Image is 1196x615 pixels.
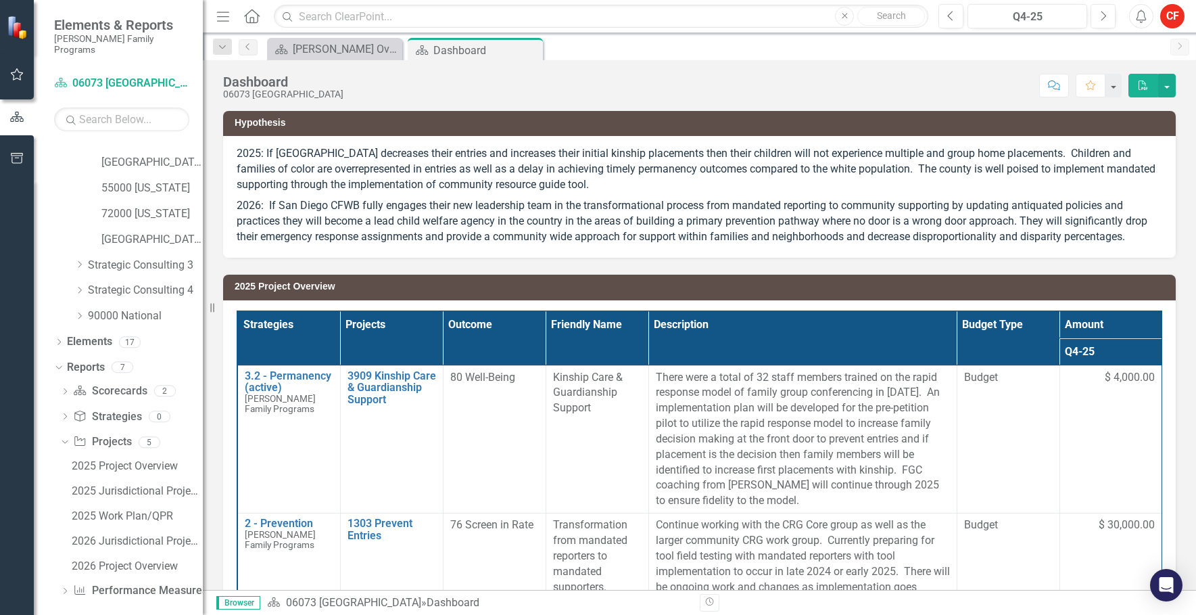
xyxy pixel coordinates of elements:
a: 06073 [GEOGRAPHIC_DATA] [54,76,189,91]
div: 17 [119,336,141,348]
div: 2 [154,386,176,397]
span: 76 Screen in Rate [450,518,533,531]
div: 2026 Project Overview [72,560,203,572]
button: Q4-25 [967,4,1087,28]
input: Search ClearPoint... [274,5,928,28]
div: Open Intercom Messenger [1150,569,1182,601]
div: 2026 Jurisdictional Projects Assessment [72,535,203,547]
span: Transformation from mandated reporters to mandated supporters. [553,518,627,593]
img: ClearPoint Strategy [7,15,30,39]
div: » [267,595,690,611]
div: 2025 Work Plan/QPR [72,510,203,522]
div: 2025 Jurisdictional Projects Assessment [72,485,203,497]
a: 06073 [GEOGRAPHIC_DATA] [286,596,421,609]
span: [PERSON_NAME] Family Programs [245,529,316,550]
span: Budget [964,370,1053,386]
button: Search [857,7,925,26]
a: 2025 Project Overview [68,455,203,476]
div: 0 [149,411,170,422]
span: Elements & Reports [54,17,189,33]
span: Browser [216,596,260,610]
input: Search Below... [54,108,189,131]
a: Strategies [73,409,141,425]
div: Dashboard [427,596,479,609]
a: Scorecards [73,384,147,399]
span: 80 Well-Being [450,371,515,384]
h3: Hypothesis [235,118,1169,128]
p: There were a total of 32 staff members trained on the rapid response model of family group confer... [656,370,950,509]
small: [PERSON_NAME] Family Programs [54,33,189,55]
div: [PERSON_NAME] Overview [293,41,399,58]
span: Budget [964,518,1053,533]
div: 2025 Project Overview [72,460,203,472]
a: 72000 [US_STATE] [101,206,203,222]
h3: 2025 Project Overview [235,281,1169,292]
span: Kinship Care & Guardianship Support [553,371,623,415]
span: $ 30,000.00 [1099,518,1155,533]
span: [PERSON_NAME] Family Programs [245,393,316,414]
div: Q4-25 [972,9,1082,25]
a: Strategic Consulting 4 [88,283,203,298]
a: 3.2 - Permanency (active) [245,370,333,394]
div: 5 [139,436,160,448]
a: Performance Measures [73,583,207,599]
a: 2026 Jurisdictional Projects Assessment [68,530,203,551]
a: [PERSON_NAME] Overview [270,41,399,58]
div: Dashboard [223,74,343,89]
span: Search [877,10,906,21]
a: Reports [67,360,105,375]
a: [GEOGRAPHIC_DATA] [101,232,203,248]
a: Elements [67,334,112,350]
div: 06073 [GEOGRAPHIC_DATA] [223,89,343,99]
a: 2025 Work Plan/QPR [68,505,203,526]
p: 2025: If [GEOGRAPHIC_DATA] decreases their entries and increases their initial kinship placements... [237,146,1162,196]
button: CF [1160,4,1185,28]
a: 2026 Project Overview [68,555,203,576]
a: Projects [73,434,131,450]
a: 55000 [US_STATE] [101,181,203,196]
a: 1303 Prevent Entries [348,518,436,541]
a: 2 - Prevention [245,518,333,530]
a: 90000 National [88,309,203,324]
div: Dashboard [433,42,540,59]
span: $ 4,000.00 [1105,370,1155,386]
a: 2025 Jurisdictional Projects Assessment [68,480,203,501]
a: [GEOGRAPHIC_DATA][US_STATE] [101,155,203,170]
a: 3909 Kinship Care & Guardianship Support [348,370,436,406]
div: 7 [112,362,133,373]
p: 2026: If San Diego CFWB fully engages their new leadership team in the transformational process f... [237,196,1162,245]
a: Strategic Consulting 3 [88,258,203,273]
